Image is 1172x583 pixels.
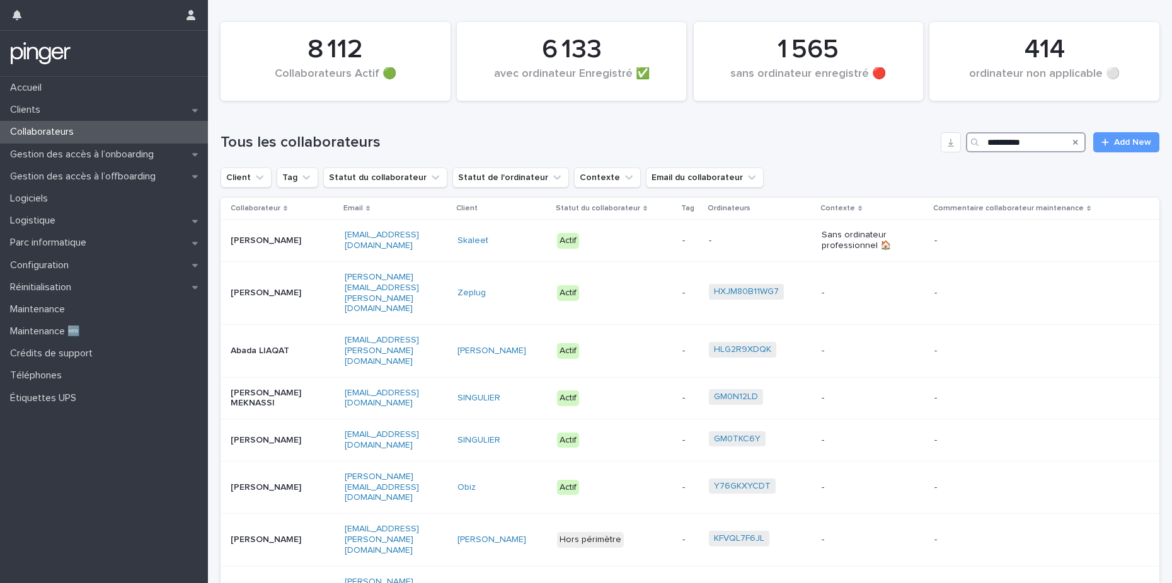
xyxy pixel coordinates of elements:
[5,149,164,161] p: Gestion des accès à l’onboarding
[231,235,309,246] p: [PERSON_NAME]
[5,237,96,249] p: Parc informatique
[646,167,764,188] button: Email du collaborateur
[345,430,419,450] a: [EMAIL_ADDRESS][DOMAIN_NAME]
[557,285,579,301] div: Actif
[5,82,52,94] p: Accueil
[221,419,1159,461] tr: [PERSON_NAME][EMAIL_ADDRESS][DOMAIN_NAME]SINGULIER Actif-GM0TKC6Y --
[343,201,363,215] p: Email
[345,230,419,250] a: [EMAIL_ADDRESS][DOMAIN_NAME]
[457,393,500,404] a: SINGULIER
[345,524,419,555] a: [EMAIL_ADDRESS][PERSON_NAME][DOMAIN_NAME]
[934,288,1092,298] p: -
[822,288,900,298] p: -
[345,273,419,313] a: [PERSON_NAME][EMAIL_ADDRESS][PERSON_NAME][DOMAIN_NAME]
[242,67,429,94] div: Collaborateurs Actif 🟢
[714,434,761,444] a: GM0TKC6Y
[557,390,579,406] div: Actif
[345,336,419,366] a: [EMAIL_ADDRESS][PERSON_NAME][DOMAIN_NAME]
[934,346,1092,356] p: -
[557,343,579,359] div: Actif
[934,393,1092,404] p: -
[934,235,1092,246] p: -
[231,482,309,493] p: [PERSON_NAME]
[966,132,1086,152] input: Search
[231,535,309,545] p: [PERSON_NAME]
[457,482,476,493] a: Obiz
[681,201,694,215] p: Tag
[221,461,1159,513] tr: [PERSON_NAME][PERSON_NAME][EMAIL_ADDRESS][DOMAIN_NAME]Obiz Actif-Y76GKXYCDT --
[822,346,900,356] p: -
[951,34,1138,65] div: 414
[822,535,900,545] p: -
[242,34,429,65] div: 8 112
[345,388,419,408] a: [EMAIL_ADDRESS][DOMAIN_NAME]
[709,235,788,246] p: -
[714,533,764,544] a: KFVQL7F6JL
[221,514,1159,566] tr: [PERSON_NAME][EMAIL_ADDRESS][PERSON_NAME][DOMAIN_NAME][PERSON_NAME] Hors périmètre-KFVQL7F6JL --
[5,104,50,116] p: Clients
[457,235,488,246] a: Skaleet
[933,201,1084,215] p: Commentaire collaborateur maintenance
[231,288,309,298] p: [PERSON_NAME]
[457,435,500,446] a: SINGULIER
[452,167,569,188] button: Statut de l'ordinateur
[221,167,272,188] button: Client
[221,377,1159,419] tr: [PERSON_NAME] MEKNASSI[EMAIL_ADDRESS][DOMAIN_NAME]SINGULIER Actif-GM0N12LD --
[934,482,1092,493] p: -
[951,67,1138,94] div: ordinateur non applicable ⚪
[822,482,900,493] p: -
[682,235,699,246] p: -
[934,435,1092,446] p: -
[1093,132,1159,152] a: Add New
[478,67,665,94] div: avec ordinateur Enregistré ✅
[221,220,1159,262] tr: [PERSON_NAME][EMAIL_ADDRESS][DOMAIN_NAME]Skaleet Actif--Sans ordinateur professionnel 🏠-
[231,201,280,215] p: Collaborateur
[5,193,58,205] p: Logiciels
[5,392,86,404] p: Étiquettes UPS
[457,535,526,545] a: [PERSON_NAME]
[5,126,84,138] p: Collaborateurs
[221,133,936,152] h1: Tous les collaborateurs
[822,230,900,251] p: Sans ordinateur professionnel 🏠
[5,259,79,271] p: Configuration
[557,233,579,249] div: Actif
[5,325,90,337] p: Maintenance 🆕
[715,34,902,65] div: 1 565
[457,288,486,298] a: Zeplug
[682,346,699,356] p: -
[478,34,665,65] div: 6 133
[714,481,771,492] a: Y76GKXYCDT
[714,286,779,297] a: HXJM80B11WG7
[682,288,699,298] p: -
[556,201,640,215] p: Statut du collaborateur
[5,171,166,183] p: Gestion des accès à l’offboarding
[682,535,699,545] p: -
[714,392,758,402] a: GM0N12LD
[10,41,71,66] img: mTgBEunGTSyRkCgitkcU
[5,348,103,359] p: Crédits de support
[457,346,526,356] a: [PERSON_NAME]
[682,435,699,446] p: -
[231,435,309,446] p: [PERSON_NAME]
[557,480,579,495] div: Actif
[345,472,419,502] a: [PERSON_NAME][EMAIL_ADDRESS][DOMAIN_NAME]
[822,393,900,404] p: -
[5,303,75,315] p: Maintenance
[574,167,641,188] button: Contexte
[5,215,66,227] p: Logistique
[5,281,81,293] p: Réinitialisation
[221,325,1159,377] tr: Abada LIAQAT[EMAIL_ADDRESS][PERSON_NAME][DOMAIN_NAME][PERSON_NAME] Actif-HLG2R9XDQK --
[1114,138,1151,147] span: Add New
[682,393,699,404] p: -
[323,167,447,188] button: Statut du collaborateur
[822,435,900,446] p: -
[231,388,309,409] p: [PERSON_NAME] MEKNASSI
[820,201,855,215] p: Contexte
[557,532,624,548] div: Hors périmètre
[715,67,902,94] div: sans ordinateur enregistré 🔴
[557,433,579,448] div: Actif
[231,346,309,356] p: Abada LIAQAT
[682,482,699,493] p: -
[708,201,750,215] p: Ordinateurs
